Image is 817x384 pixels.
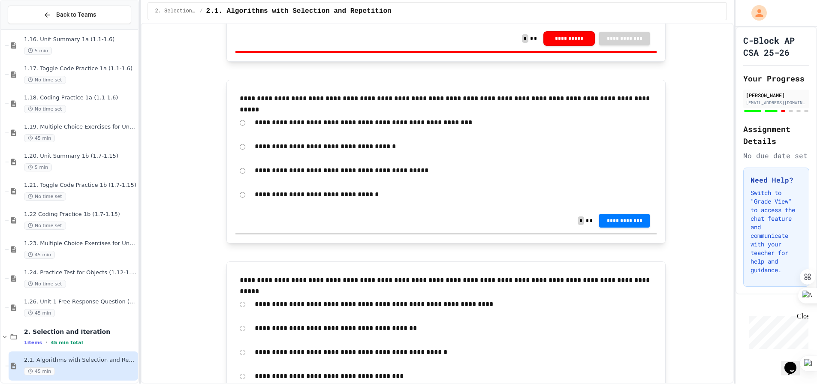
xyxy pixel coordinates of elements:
span: 45 min [24,309,55,317]
h2: Assignment Details [743,123,809,147]
span: 45 min [24,367,55,375]
span: 1 items [24,340,42,345]
span: 1.21. Toggle Code Practice 1b (1.7-1.15) [24,182,136,189]
div: No due date set [743,150,809,161]
iframe: chat widget [746,312,808,349]
span: No time set [24,105,66,113]
span: 45 min total [51,340,83,345]
span: 2.1. Algorithms with Selection and Repetition [206,6,392,16]
div: [EMAIL_ADDRESS][DOMAIN_NAME] [746,99,807,106]
span: 5 min [24,163,52,171]
div: My Account [742,3,769,23]
span: • [45,339,47,346]
span: 1.17. Toggle Code Practice 1a (1.1-1.6) [24,65,136,72]
div: Chat with us now!Close [3,3,59,54]
h1: C-Block AP CSA 25-26 [743,34,809,58]
span: No time set [24,280,66,288]
span: 45 min [24,134,55,142]
span: 2.1. Algorithms with Selection and Repetition [24,357,136,364]
h2: Your Progress [743,72,809,84]
iframe: chat widget [781,350,808,375]
span: / [199,8,202,15]
span: 1.20. Unit Summary 1b (1.7-1.15) [24,153,136,160]
span: 1.19. Multiple Choice Exercises for Unit 1a (1.1-1.6) [24,123,136,131]
span: 1.23. Multiple Choice Exercises for Unit 1b (1.9-1.15) [24,240,136,247]
span: 1.22 Coding Practice 1b (1.7-1.15) [24,211,136,218]
span: 1.24. Practice Test for Objects (1.12-1.14) [24,269,136,276]
span: 2. Selection and Iteration [155,8,196,15]
span: 1.16. Unit Summary 1a (1.1-1.6) [24,36,136,43]
span: Back to Teams [56,10,96,19]
span: 1.26. Unit 1 Free Response Question (FRQ) Practice [24,298,136,306]
span: No time set [24,222,66,230]
span: 2. Selection and Iteration [24,328,136,336]
span: 1.18. Coding Practice 1a (1.1-1.6) [24,94,136,102]
span: 45 min [24,251,55,259]
div: [PERSON_NAME] [746,91,807,99]
span: No time set [24,192,66,201]
p: Switch to "Grade View" to access the chat feature and communicate with your teacher for help and ... [751,189,802,274]
h3: Need Help? [751,175,802,185]
button: Back to Teams [8,6,131,24]
span: No time set [24,76,66,84]
span: 5 min [24,47,52,55]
